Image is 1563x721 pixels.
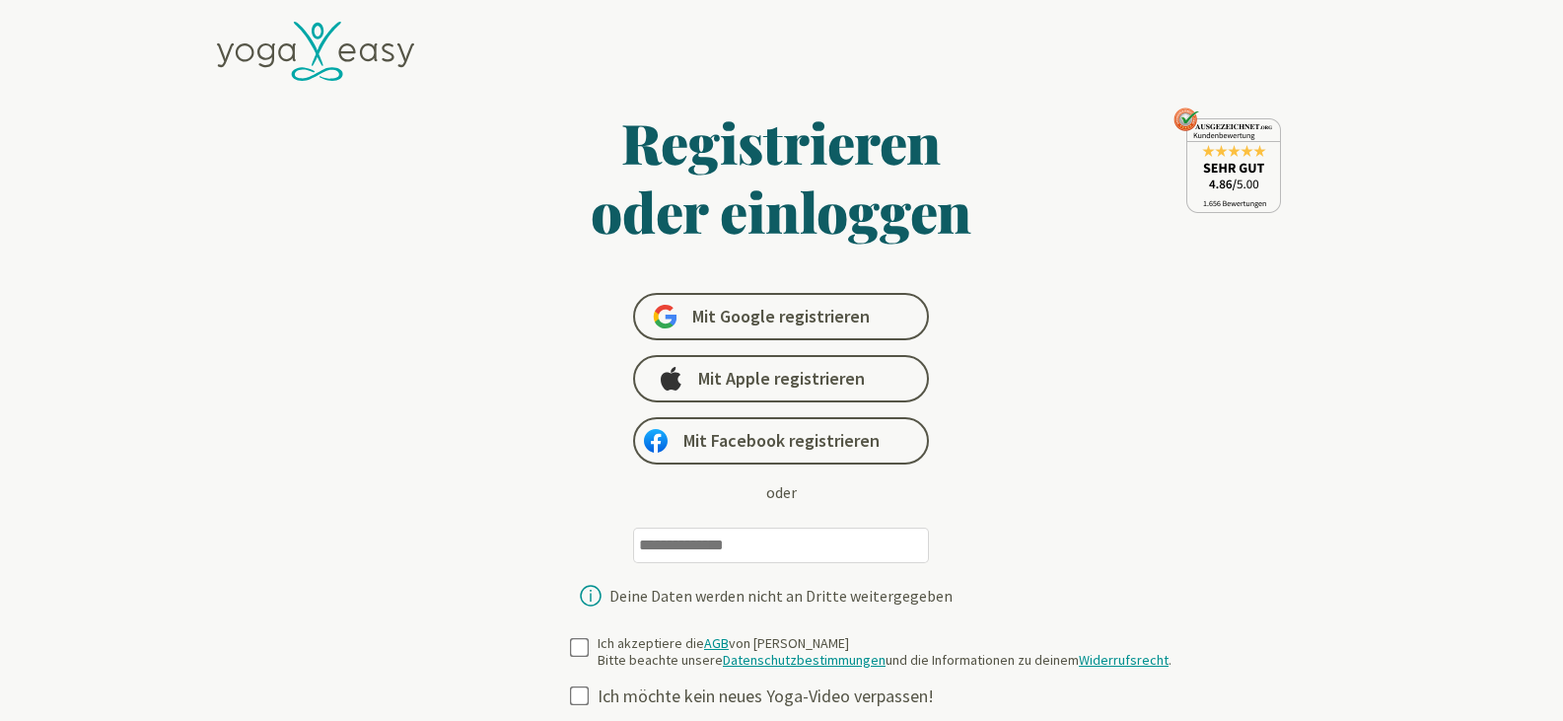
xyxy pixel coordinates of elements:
[598,685,1187,708] div: Ich möchte kein neues Yoga-Video verpassen!
[766,480,797,504] div: oder
[723,651,886,669] a: Datenschutzbestimmungen
[609,588,953,604] div: Deine Daten werden nicht an Dritte weitergegeben
[633,293,929,340] a: Mit Google registrieren
[1079,651,1169,669] a: Widerrufsrecht
[598,635,1172,670] div: Ich akzeptiere die von [PERSON_NAME] Bitte beachte unsere und die Informationen zu deinem .
[704,634,729,652] a: AGB
[698,367,865,391] span: Mit Apple registrieren
[692,305,870,328] span: Mit Google registrieren
[633,355,929,402] a: Mit Apple registrieren
[1173,108,1281,213] img: ausgezeichnet_seal.png
[400,108,1164,246] h1: Registrieren oder einloggen
[633,417,929,465] a: Mit Facebook registrieren
[683,429,880,453] span: Mit Facebook registrieren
